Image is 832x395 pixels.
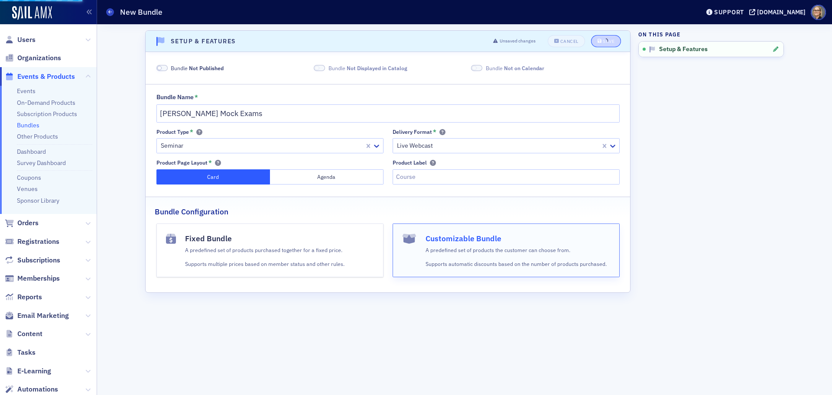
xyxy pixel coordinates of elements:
[659,45,708,53] span: Setup & Features
[17,237,59,246] span: Registrations
[17,35,36,45] span: Users
[17,53,61,63] span: Organizations
[5,256,60,265] a: Subscriptions
[811,5,826,20] span: Profile
[603,39,614,44] div: Save
[17,159,66,167] a: Survey Dashboard
[5,292,42,302] a: Reports
[155,206,228,217] h2: Bundle Configuration
[17,133,58,140] a: Other Products
[714,8,744,16] div: Support
[471,65,482,71] span: Not on Calendar
[17,292,42,302] span: Reports
[504,65,544,71] span: Not on Calendar
[560,39,578,44] div: Cancel
[185,246,344,254] p: A predefined set of products purchased together for a fixed price.
[17,274,60,283] span: Memberships
[17,385,58,394] span: Automations
[548,35,585,47] button: Cancel
[189,65,224,71] span: Not Published
[120,7,162,17] h1: New Bundle
[270,169,383,185] button: Agenda
[5,35,36,45] a: Users
[486,64,544,72] span: Bundle
[195,94,198,100] abbr: This field is required
[5,53,61,63] a: Organizations
[393,159,427,166] div: Product Label
[5,274,60,283] a: Memberships
[5,311,69,321] a: Email Marketing
[17,174,41,181] a: Coupons
[17,311,69,321] span: Email Marketing
[5,218,39,228] a: Orders
[17,185,38,193] a: Venues
[5,329,42,339] a: Content
[156,65,168,71] span: Not Published
[5,348,36,357] a: Tasks
[171,64,224,72] span: Bundle
[185,260,344,268] p: Supports multiple prices based on member status and other rules.
[5,72,75,81] a: Events & Products
[5,237,59,246] a: Registrations
[171,37,236,46] h4: Setup & Features
[17,148,46,155] a: Dashboard
[314,65,325,71] span: Not Displayed in Catalog
[500,38,536,45] span: Unsaved changes
[17,72,75,81] span: Events & Products
[17,110,77,118] a: Subscription Products
[156,169,270,185] button: Card
[185,233,344,244] h4: Fixed Bundle
[156,129,189,135] div: Product Type
[638,30,784,38] h4: On this page
[5,385,58,394] a: Automations
[12,6,52,20] img: SailAMX
[17,87,36,95] a: Events
[757,8,806,16] div: [DOMAIN_NAME]
[156,159,208,166] div: Product Page Layout
[393,223,620,278] button: Customizable BundleA predefined set of products the customer can choose from.Supports automatic d...
[17,366,51,376] span: E-Learning
[426,233,607,244] h4: Customizable Bundle
[5,366,51,376] a: E-Learning
[426,246,607,254] p: A predefined set of products the customer can choose from.
[17,329,42,339] span: Content
[17,218,39,228] span: Orders
[591,35,621,47] button: Save
[433,129,436,135] abbr: This field is required
[156,94,194,101] div: Bundle Name
[208,159,212,165] abbr: This field is required
[156,223,383,278] button: Fixed BundleA predefined set of products purchased together for a fixed price.Supports multiple p...
[17,197,59,204] a: Sponsor Library
[17,121,39,129] a: Bundles
[328,64,407,72] span: Bundle
[426,260,607,268] p: Supports automatic discounts based on the number of products purchased.
[190,129,193,135] abbr: This field is required
[393,169,620,185] input: Course
[17,99,75,107] a: On-Demand Products
[749,9,809,15] button: [DOMAIN_NAME]
[347,65,407,71] span: Not Displayed in Catalog
[17,348,36,357] span: Tasks
[17,256,60,265] span: Subscriptions
[393,129,432,135] div: Delivery Format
